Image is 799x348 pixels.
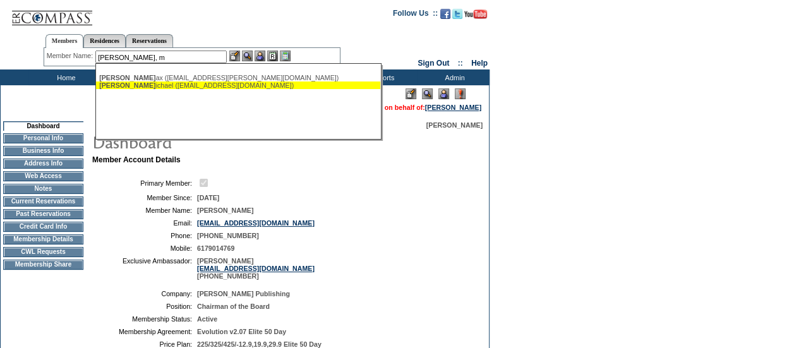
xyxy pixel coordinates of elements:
[92,155,181,164] b: Member Account Details
[3,121,83,131] td: Dashboard
[97,257,192,280] td: Exclusive Ambassador:
[28,69,101,85] td: Home
[97,315,192,323] td: Membership Status:
[197,328,286,335] span: Evolution v2.07 Elite 50 Day
[455,88,466,99] img: Log Concern/Member Elevation
[47,51,95,61] div: Member Name:
[458,59,463,68] span: ::
[92,129,344,154] img: pgTtlDashboard.gif
[3,209,83,219] td: Past Reservations
[471,59,488,68] a: Help
[97,194,192,201] td: Member Since:
[3,159,83,169] td: Address Info
[452,9,462,19] img: Follow us on Twitter
[393,8,438,23] td: Follow Us ::
[438,88,449,99] img: Impersonate
[97,303,192,310] td: Position:
[229,51,240,61] img: b_edit.gif
[197,340,321,348] span: 225/325/425/-12.9,19.9,29.9 Elite 50 Day
[3,171,83,181] td: Web Access
[464,13,487,20] a: Subscribe to our YouTube Channel
[3,222,83,232] td: Credit Card Info
[406,88,416,99] img: Edit Mode
[426,121,483,129] span: [PERSON_NAME]
[3,234,83,244] td: Membership Details
[3,260,83,270] td: Membership Share
[97,328,192,335] td: Membership Agreement:
[197,257,315,280] span: [PERSON_NAME] [PHONE_NUMBER]
[97,232,192,239] td: Phone:
[418,59,449,68] a: Sign Out
[97,244,192,252] td: Mobile:
[197,232,259,239] span: [PHONE_NUMBER]
[197,194,219,201] span: [DATE]
[337,104,481,111] span: You are acting on behalf of:
[97,219,192,227] td: Email:
[197,265,315,272] a: [EMAIL_ADDRESS][DOMAIN_NAME]
[99,74,377,81] div: ax ([EMAIL_ADDRESS][PERSON_NAME][DOMAIN_NAME])
[126,34,173,47] a: Reservations
[3,146,83,156] td: Business Info
[267,51,278,61] img: Reservations
[197,207,253,214] span: [PERSON_NAME]
[3,133,83,143] td: Personal Info
[99,81,155,89] span: [PERSON_NAME]
[440,9,450,19] img: Become our fan on Facebook
[97,207,192,214] td: Member Name:
[417,69,490,85] td: Admin
[97,340,192,348] td: Price Plan:
[3,184,83,194] td: Notes
[97,290,192,297] td: Company:
[440,13,450,20] a: Become our fan on Facebook
[464,9,487,19] img: Subscribe to our YouTube Channel
[3,247,83,257] td: CWL Requests
[97,177,192,189] td: Primary Member:
[99,81,377,89] div: ichael ([EMAIL_ADDRESS][DOMAIN_NAME])
[99,74,155,81] span: [PERSON_NAME]
[197,315,217,323] span: Active
[197,290,290,297] span: [PERSON_NAME] Publishing
[45,34,84,48] a: Members
[3,196,83,207] td: Current Reservations
[425,104,481,111] a: [PERSON_NAME]
[83,34,126,47] a: Residences
[280,51,291,61] img: b_calculator.gif
[197,244,234,252] span: 6179014769
[452,13,462,20] a: Follow us on Twitter
[197,219,315,227] a: [EMAIL_ADDRESS][DOMAIN_NAME]
[197,303,270,310] span: Chairman of the Board
[255,51,265,61] img: Impersonate
[422,88,433,99] img: View Mode
[242,51,253,61] img: View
